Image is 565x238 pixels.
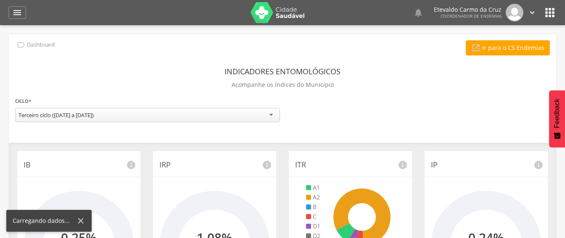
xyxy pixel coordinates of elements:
i:  [543,6,557,19]
p: Acompanhe os índices do Município [232,79,334,91]
header: Indicadores Entomológicos [224,64,341,79]
i: info [126,160,136,170]
li: B [306,203,320,211]
a:  [413,4,423,21]
p: IB [24,160,134,170]
p: ITR [295,160,406,170]
span: Coordenador de Endemias [441,13,502,19]
li: C [306,212,320,221]
i:  [528,8,537,17]
button: Feedback - Mostrar pesquisa [549,90,565,147]
div: Terceiro ciclo ([DATE] a [DATE]) [18,111,94,119]
p: IRP [159,160,270,170]
i:  [413,8,423,18]
a:  [528,4,537,21]
i:  [16,40,26,50]
p: Dashboard [27,42,55,48]
a: Ir para o CS Endemias [466,40,550,55]
div: Carregando dados... [13,217,76,225]
i:  [12,8,22,18]
span: Feedback [553,99,561,128]
a:  [8,6,26,19]
i: info [262,160,272,170]
i:  [471,43,481,52]
label: Ciclo [15,97,31,106]
p: IP [431,160,541,170]
li: A1 [306,183,320,192]
i: info [398,160,408,170]
i: info [533,160,544,170]
p: Etevaldo Carmo da Cruz [434,7,502,13]
li: A2 [306,193,320,201]
li: D1 [306,222,320,230]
